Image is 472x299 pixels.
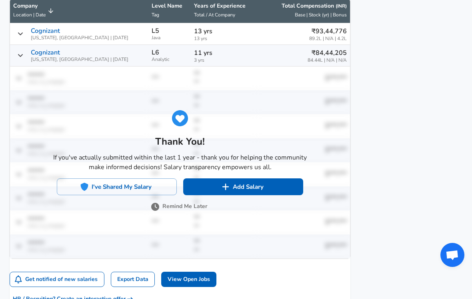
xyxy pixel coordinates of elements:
[152,12,159,18] span: Tag
[183,178,303,195] button: Add Salary
[13,12,46,18] span: Location | Date
[152,49,159,56] p: L6
[31,57,128,62] span: [US_STATE], [GEOGRAPHIC_DATA] | [DATE]
[309,36,347,41] span: 89.2L | N/A | 4.2L
[336,3,347,10] button: (INR)
[194,48,254,58] p: 11 yrs
[151,203,159,211] img: svg+xml;base64,PHN2ZyB4bWxucz0iaHR0cDovL3d3dy53My5vcmcvMjAwMC9zdmciIGZpbGw9IiM3NTc1NzUiIHZpZXdCb3...
[194,26,254,36] p: 13 yrs
[194,36,254,41] span: 13 yrs
[111,272,155,287] a: Export Data
[57,178,177,195] button: I've Shared My Salary
[308,58,347,63] span: 84.44L | N/A | N/A
[47,153,313,172] p: If you've actually submitted within the last 1 year - thank you for helping the community make in...
[222,183,230,191] img: svg+xml;base64,PHN2ZyB4bWxucz0iaHR0cDovL3d3dy53My5vcmcvMjAwMC9zdmciIGZpbGw9IiNmZmZmZmYiIHZpZXdCb3...
[10,272,104,287] button: Get notified of new salaries
[260,2,347,20] span: Total Compensation (INR) Base | Stock (yr) | Bonus
[80,183,88,191] img: svg+xml;base64,PHN2ZyB4bWxucz0iaHR0cDovL3d3dy53My5vcmcvMjAwMC9zdmciIGZpbGw9IiMyNjhERUMiIHZpZXdCb3...
[172,110,188,126] img: svg+xml;base64,PHN2ZyB4bWxucz0iaHR0cDovL3d3dy53My5vcmcvMjAwMC9zdmciIGZpbGw9IiMyNjhERUMiIHZpZXdCb3...
[152,57,188,62] span: Analytic
[308,48,347,58] p: ₹84,44,205
[309,26,347,36] p: ₹93,44,776
[194,12,235,18] span: Total / At Company
[194,2,254,10] p: Years of Experience
[47,135,313,148] h5: Thank You!
[31,35,128,40] span: [US_STATE], [GEOGRAPHIC_DATA] | [DATE]
[31,49,60,56] p: Cognizant
[153,202,207,212] button: Remind Me Later
[152,27,159,34] p: L5
[31,27,60,34] p: Cognizant
[295,12,347,18] span: Base | Stock (yr) | Bonus
[282,2,347,10] p: Total Compensation
[13,2,56,20] span: CompanyLocation | Date
[152,2,188,10] p: Level Name
[152,35,188,40] span: Java
[194,58,254,63] span: 3 yrs
[440,243,464,267] div: Open chat
[13,2,46,10] p: Company
[161,272,216,287] a: View Open Jobs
